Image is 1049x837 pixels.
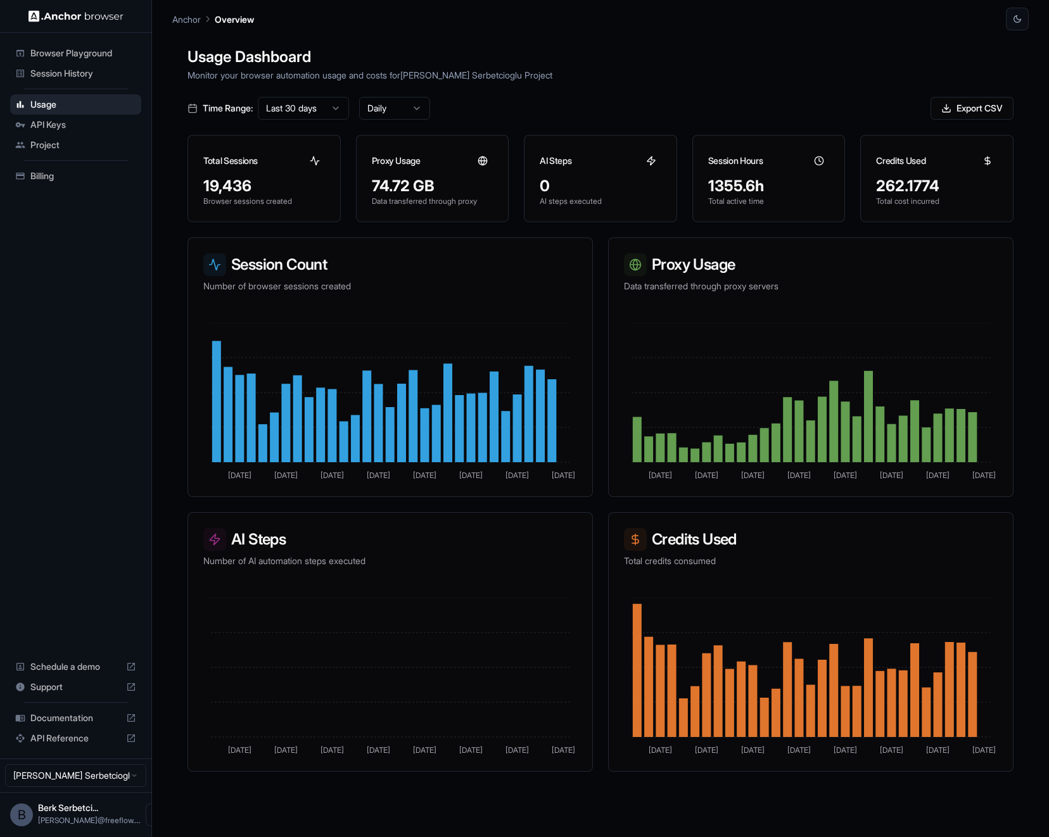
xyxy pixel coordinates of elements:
[708,176,830,196] div: 1355.6h
[10,677,141,697] div: Support
[880,470,903,480] tspan: [DATE]
[30,681,121,693] span: Support
[695,745,718,755] tspan: [DATE]
[741,470,765,480] tspan: [DATE]
[926,745,950,755] tspan: [DATE]
[30,98,136,111] span: Usage
[649,470,672,480] tspan: [DATE]
[624,253,998,276] h3: Proxy Usage
[172,13,201,26] p: Anchor
[10,657,141,677] div: Schedule a demo
[30,170,136,182] span: Billing
[880,745,903,755] tspan: [DATE]
[834,470,857,480] tspan: [DATE]
[321,745,344,755] tspan: [DATE]
[972,745,996,755] tspan: [DATE]
[203,280,577,293] p: Number of browser sessions created
[931,97,1014,120] button: Export CSV
[203,196,325,206] p: Browser sessions created
[459,470,483,480] tspan: [DATE]
[203,102,253,115] span: Time Range:
[787,745,811,755] tspan: [DATE]
[695,470,718,480] tspan: [DATE]
[708,154,763,167] h3: Session Hours
[552,470,575,480] tspan: [DATE]
[372,196,493,206] p: Data transferred through proxy
[228,745,251,755] tspan: [DATE]
[624,555,998,567] p: Total credits consumed
[552,745,575,755] tspan: [DATE]
[203,528,577,551] h3: AI Steps
[203,176,325,196] div: 19,436
[10,94,141,115] div: Usage
[215,13,254,26] p: Overview
[741,745,765,755] tspan: [DATE]
[203,555,577,567] p: Number of AI automation steps executed
[10,115,141,135] div: API Keys
[274,745,298,755] tspan: [DATE]
[624,528,998,551] h3: Credits Used
[321,470,344,480] tspan: [DATE]
[38,802,98,813] span: Berk Serbetcioglu
[172,12,254,26] nav: breadcrumb
[540,154,571,167] h3: AI Steps
[876,196,998,206] p: Total cost incurred
[38,815,141,825] span: berk@freeflow.dev
[926,470,950,480] tspan: [DATE]
[30,660,121,673] span: Schedule a demo
[10,803,33,826] div: B
[372,176,493,196] div: 74.72 GB
[10,135,141,155] div: Project
[30,118,136,131] span: API Keys
[787,470,811,480] tspan: [DATE]
[505,470,529,480] tspan: [DATE]
[274,470,298,480] tspan: [DATE]
[876,176,998,196] div: 262.1774
[30,139,136,151] span: Project
[372,154,421,167] h3: Proxy Usage
[459,745,483,755] tspan: [DATE]
[29,10,124,22] img: Anchor Logo
[30,47,136,60] span: Browser Playground
[876,154,925,167] h3: Credits Used
[649,745,672,755] tspan: [DATE]
[10,708,141,728] div: Documentation
[203,253,577,276] h3: Session Count
[188,68,1014,82] p: Monitor your browser automation usage and costs for [PERSON_NAME] Serbetcioglu Project
[30,67,136,80] span: Session History
[413,470,436,480] tspan: [DATE]
[10,728,141,748] div: API Reference
[505,745,529,755] tspan: [DATE]
[203,154,258,167] h3: Total Sessions
[540,176,661,196] div: 0
[228,470,251,480] tspan: [DATE]
[188,46,1014,68] h1: Usage Dashboard
[30,712,121,724] span: Documentation
[367,470,390,480] tspan: [DATE]
[540,196,661,206] p: AI steps executed
[10,63,141,84] div: Session History
[367,745,390,755] tspan: [DATE]
[413,745,436,755] tspan: [DATE]
[10,43,141,63] div: Browser Playground
[30,732,121,745] span: API Reference
[972,470,996,480] tspan: [DATE]
[834,745,857,755] tspan: [DATE]
[708,196,830,206] p: Total active time
[624,280,998,293] p: Data transferred through proxy servers
[146,803,168,826] button: Open menu
[10,166,141,186] div: Billing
